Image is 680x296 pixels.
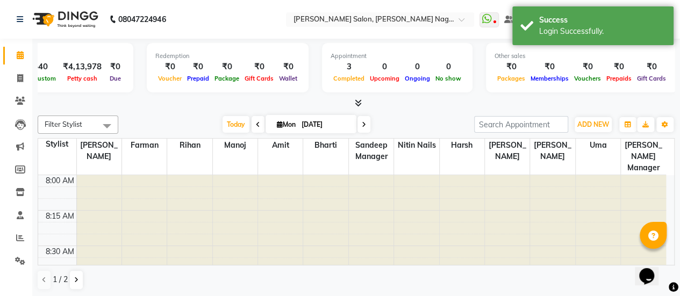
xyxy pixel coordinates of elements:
div: ₹0 [184,61,212,73]
span: [PERSON_NAME] [77,139,121,163]
span: Today [223,116,249,133]
div: ₹0 [528,61,571,73]
span: Upcoming [367,75,402,82]
span: ADD NEW [577,120,609,128]
div: Other sales [495,52,669,61]
div: Appointment [331,52,464,61]
span: Rihan [167,139,212,152]
div: Stylist [38,139,76,150]
span: No show [433,75,464,82]
span: Farman [122,139,167,152]
span: Voucher [155,75,184,82]
b: 08047224946 [118,4,166,34]
span: Gift Cards [634,75,669,82]
span: Memberships [528,75,571,82]
span: Wallet [276,75,300,82]
div: ₹0 [604,61,634,73]
span: Sandeep Manager [349,139,393,163]
div: ₹0 [212,61,242,73]
div: Login Successfully. [539,26,665,37]
div: 0 [367,61,402,73]
span: Package [212,75,242,82]
span: Completed [331,75,367,82]
span: Amit [258,139,303,152]
span: Packages [495,75,528,82]
span: 1 / 2 [53,274,68,285]
span: Prepaid [184,75,212,82]
span: [PERSON_NAME] Manager [621,139,666,175]
div: ₹0 [495,61,528,73]
div: 3 [331,61,367,73]
span: Manoj [213,139,257,152]
span: Harsh [440,139,484,152]
div: ₹0 [106,61,125,73]
span: Gift Cards [242,75,276,82]
button: ADD NEW [575,117,612,132]
span: Bharti [303,139,348,152]
span: Vouchers [571,75,604,82]
div: 8:30 AM [44,246,76,257]
div: Success [539,15,665,26]
div: 8:15 AM [44,211,76,222]
div: 0 [433,61,464,73]
div: 0 [402,61,433,73]
div: ₹0 [155,61,184,73]
input: 2025-09-01 [298,117,352,133]
iframe: chat widget [635,253,669,285]
span: [PERSON_NAME] [485,139,529,163]
div: ₹0 [571,61,604,73]
div: 8:00 AM [44,175,76,186]
span: Petty cash [65,75,100,82]
span: Uma [576,139,620,152]
span: Prepaids [604,75,634,82]
div: ₹4,13,978 [59,61,106,73]
span: Filter Stylist [45,120,82,128]
span: Ongoing [402,75,433,82]
input: Search Appointment [474,116,568,133]
div: ₹0 [634,61,669,73]
div: ₹0 [242,61,276,73]
span: Nitin Nails [394,139,439,152]
span: [PERSON_NAME] [530,139,575,163]
span: Due [107,75,124,82]
span: Mon [274,120,298,128]
div: ₹0 [276,61,300,73]
div: Redemption [155,52,300,61]
img: logo [27,4,101,34]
